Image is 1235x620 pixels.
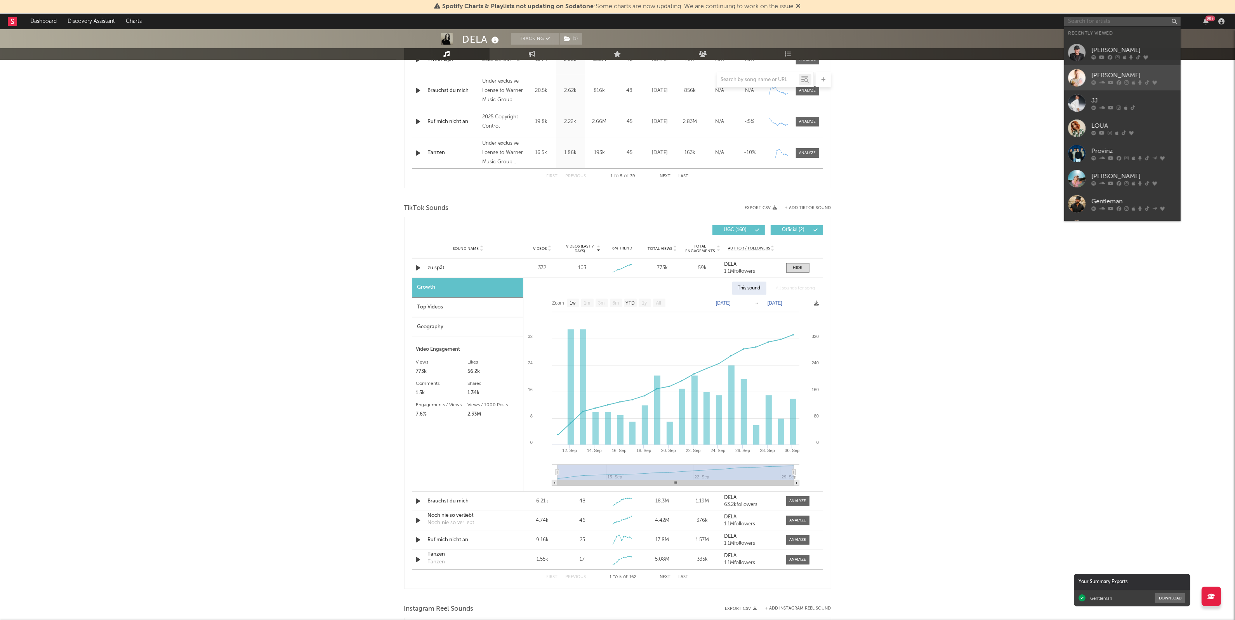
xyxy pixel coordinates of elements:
span: Total Views [648,246,672,251]
a: DELA [724,514,778,520]
a: [PERSON_NAME] [1064,166,1181,191]
strong: DELA [724,495,736,500]
div: 9.16k [525,536,561,544]
div: Engagements / Views [416,400,468,410]
text: 0 [816,440,818,445]
div: Views [416,358,468,367]
text: Zoom [552,301,564,306]
a: Ruf mich nicht an [428,536,509,544]
div: 45 [616,118,643,126]
button: Download [1155,593,1185,603]
text: 29. Sep [782,475,796,479]
span: to [613,575,618,579]
div: DELA [462,33,501,46]
text: 0 [530,440,532,445]
div: 1.57M [684,536,720,544]
text: 320 [811,334,818,339]
div: 5.08M [644,556,680,563]
text: 22. Sep [686,448,700,453]
text: YTD [625,301,634,306]
div: [DATE] [647,118,673,126]
div: 2.62k [558,87,583,95]
text: 24 [528,360,532,365]
div: [PERSON_NAME] [1091,171,1177,181]
text: 80 [814,414,818,418]
div: Provinz [1091,146,1177,156]
div: Comments [416,379,468,388]
div: Views / 1000 Posts [467,400,519,410]
button: 99+ [1203,18,1209,24]
text: 20. Sep [661,448,676,453]
span: Instagram Reel Sounds [404,604,474,614]
div: 816k [587,87,612,95]
div: 1.19M [684,497,720,505]
a: Noch nie so verliebt [428,512,509,520]
a: DELA [724,534,778,539]
div: 1.1M followers [724,560,778,566]
text: 18. Sep [636,448,651,453]
text: 1y [642,301,647,306]
div: 2025 Copyright Control [482,113,525,131]
button: Official(2) [771,225,823,235]
div: 48 [616,87,643,95]
div: This sound [732,282,766,295]
span: to [614,175,619,178]
a: [PERSON_NAME] [1064,216,1181,242]
text: → [755,300,759,306]
button: Previous [566,174,586,178]
div: Your Summary Exports [1074,574,1190,590]
div: 332 [525,264,561,272]
div: Shares [467,379,519,388]
div: N/A [707,87,733,95]
a: [PERSON_NAME] [1064,65,1181,90]
button: Last [679,575,689,579]
button: UGC(160) [712,225,765,235]
button: First [547,174,558,178]
div: Under exclusive license to Warner Music Group Germany Holding GmbH,, © 2025 DELA [482,77,525,105]
div: 56.2k [467,367,519,376]
span: Dismiss [796,3,801,10]
button: Previous [566,575,586,579]
div: Video Engagement [416,345,519,354]
div: 773k [644,264,680,272]
strong: DELA [724,534,736,539]
a: Charts [120,14,147,29]
div: 193k [587,149,612,157]
div: 7.6% [416,410,468,419]
div: 59k [684,264,720,272]
span: Videos (last 7 days) [564,244,596,253]
text: [DATE] [768,300,782,306]
a: Brauchst du mich [428,87,479,95]
span: of [623,575,628,579]
text: 32 [528,334,532,339]
div: 48 [579,497,585,505]
a: Dashboard [25,14,62,29]
div: 2.66M [587,118,612,126]
a: zu spät [428,264,509,272]
div: 163k [677,149,703,157]
text: 1m [584,301,590,306]
a: JJ [1064,90,1181,116]
div: 1.55k [525,556,561,563]
a: Tanzen [428,551,509,558]
text: 1w [570,301,576,306]
div: 103 [578,264,586,272]
div: 17 [580,556,585,563]
div: N/A [707,149,733,157]
text: 16 [528,387,532,392]
button: Last [679,174,689,178]
div: 1.1M followers [724,269,778,274]
strong: DELA [724,553,736,558]
a: LOUA [1064,116,1181,141]
div: 18.3M [644,497,680,505]
div: 20.5k [529,87,554,95]
div: 773k [416,367,468,376]
div: [DATE] [647,87,673,95]
a: Tanzen [428,149,479,157]
div: 17.8M [644,536,680,544]
text: All [656,301,661,306]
